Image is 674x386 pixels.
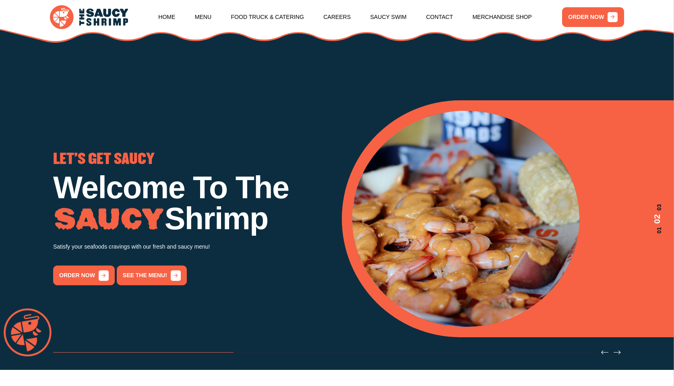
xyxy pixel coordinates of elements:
[601,349,608,356] button: Previous slide
[117,266,187,285] a: See the menu!
[231,2,304,32] a: Food Truck & Catering
[53,266,115,285] a: order now
[651,227,664,234] span: 01
[53,152,332,286] div: 1 / 3
[53,242,332,252] p: Satisfy your seafoods cravings with our fresh and saucy menu!
[352,111,663,327] div: 2 / 3
[53,172,332,235] h1: Welcome To The Shrimp
[651,204,664,211] span: 03
[426,2,453,32] a: Contact
[195,2,211,32] a: Menu
[323,2,351,32] a: Careers
[53,208,165,231] img: Image
[651,214,664,223] span: 02
[472,2,532,32] a: Merchandise Shop
[158,2,175,32] a: Home
[352,111,579,327] img: Banner Image
[562,7,624,27] a: ORDER NOW
[370,2,407,32] a: Saucy Swim
[614,349,621,356] button: Next slide
[50,5,128,29] img: logo
[53,152,155,166] span: LET'S GET SAUCY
